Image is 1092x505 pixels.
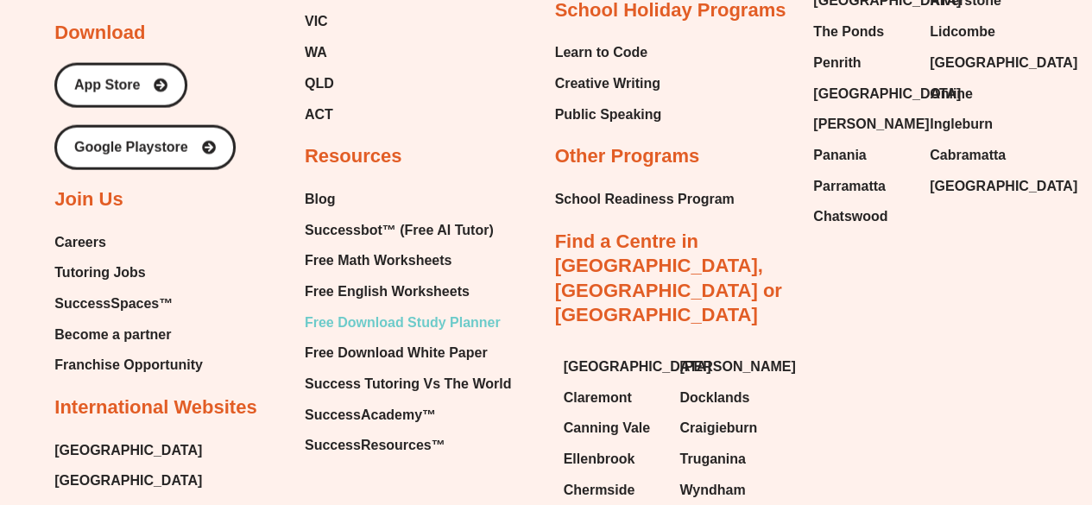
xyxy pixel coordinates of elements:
[813,174,912,199] a: Parramatta
[564,446,635,472] span: Ellenbrook
[813,111,929,137] span: [PERSON_NAME]
[54,438,202,464] a: [GEOGRAPHIC_DATA]
[930,19,995,45] span: Lidcombe
[54,322,171,348] span: Become a partner
[54,187,123,212] h2: Join Us
[305,40,452,66] a: WA
[305,402,436,428] span: SuccessAcademy™
[305,432,511,458] a: SuccessResources™
[555,71,660,97] span: Creative Writing
[74,141,188,155] span: Google Playstore
[54,260,145,286] span: Tutoring Jobs
[813,19,912,45] a: The Ponds
[305,248,451,274] span: Free Math Worksheets
[305,310,511,336] a: Free Download Study Planner
[54,125,236,170] a: Google Playstore
[813,50,912,76] a: Penrith
[305,340,488,366] span: Free Download White Paper
[305,102,452,128] a: ACT
[555,40,662,66] a: Learn to Code
[679,415,757,441] span: Craigieburn
[1006,422,1092,505] iframe: Chat Widget
[930,81,973,107] span: Online
[555,40,648,66] span: Learn to Code
[930,111,993,137] span: Ingleburn
[305,9,452,35] a: VIC
[54,230,106,256] span: Careers
[305,402,511,428] a: SuccessAcademy™
[564,446,663,472] a: Ellenbrook
[54,322,203,348] a: Become a partner
[305,432,445,458] span: SuccessResources™
[564,354,663,380] a: [GEOGRAPHIC_DATA]
[679,354,779,380] a: [PERSON_NAME]
[555,71,662,97] a: Creative Writing
[305,371,511,397] a: Success Tutoring Vs The World
[930,174,1029,199] a: [GEOGRAPHIC_DATA]
[305,340,511,366] a: Free Download White Paper
[930,142,1006,168] span: Cabramatta
[54,230,203,256] a: Careers
[813,19,884,45] span: The Ponds
[564,477,663,503] a: Chermside
[305,9,328,35] span: VIC
[305,279,470,305] span: Free English Worksheets
[54,63,187,108] a: App Store
[930,50,1029,76] a: [GEOGRAPHIC_DATA]
[54,21,145,46] h2: Download
[813,111,912,137] a: [PERSON_NAME]
[930,174,1077,199] span: [GEOGRAPHIC_DATA]
[555,144,700,169] h2: Other Programs
[74,79,140,92] span: App Store
[305,218,494,243] span: Successbot™ (Free AI Tutor)
[305,144,402,169] h2: Resources
[305,71,452,97] a: QLD
[305,186,336,212] span: Blog
[679,446,745,472] span: Truganina
[54,291,173,317] span: SuccessSpaces™
[813,81,961,107] span: [GEOGRAPHIC_DATA]
[564,415,663,441] a: Canning Vale
[564,354,711,380] span: [GEOGRAPHIC_DATA]
[564,415,650,441] span: Canning Vale
[679,446,779,472] a: Truganina
[54,395,256,420] h2: International Websites
[305,248,511,274] a: Free Math Worksheets
[813,174,886,199] span: Parramatta
[305,71,334,97] span: QLD
[679,477,745,503] span: Wyndham
[305,186,511,212] a: Blog
[930,111,1029,137] a: Ingleburn
[564,385,663,411] a: Claremont
[54,260,203,286] a: Tutoring Jobs
[930,81,1029,107] a: Online
[679,477,779,503] a: Wyndham
[305,279,511,305] a: Free English Worksheets
[54,291,203,317] a: SuccessSpaces™
[813,81,912,107] a: [GEOGRAPHIC_DATA]
[813,142,912,168] a: Panania
[54,352,203,378] a: Franchise Opportunity
[930,19,1029,45] a: Lidcombe
[305,310,501,336] span: Free Download Study Planner
[305,102,333,128] span: ACT
[679,385,749,411] span: Docklands
[54,468,202,494] a: [GEOGRAPHIC_DATA]
[679,415,779,441] a: Craigieburn
[555,186,735,212] a: School Readiness Program
[305,40,327,66] span: WA
[679,354,795,380] span: [PERSON_NAME]
[305,218,511,243] a: Successbot™ (Free AI Tutor)
[930,142,1029,168] a: Cabramatta
[813,204,887,230] span: Chatswood
[555,102,662,128] a: Public Speaking
[679,385,779,411] a: Docklands
[930,50,1077,76] span: [GEOGRAPHIC_DATA]
[564,385,632,411] span: Claremont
